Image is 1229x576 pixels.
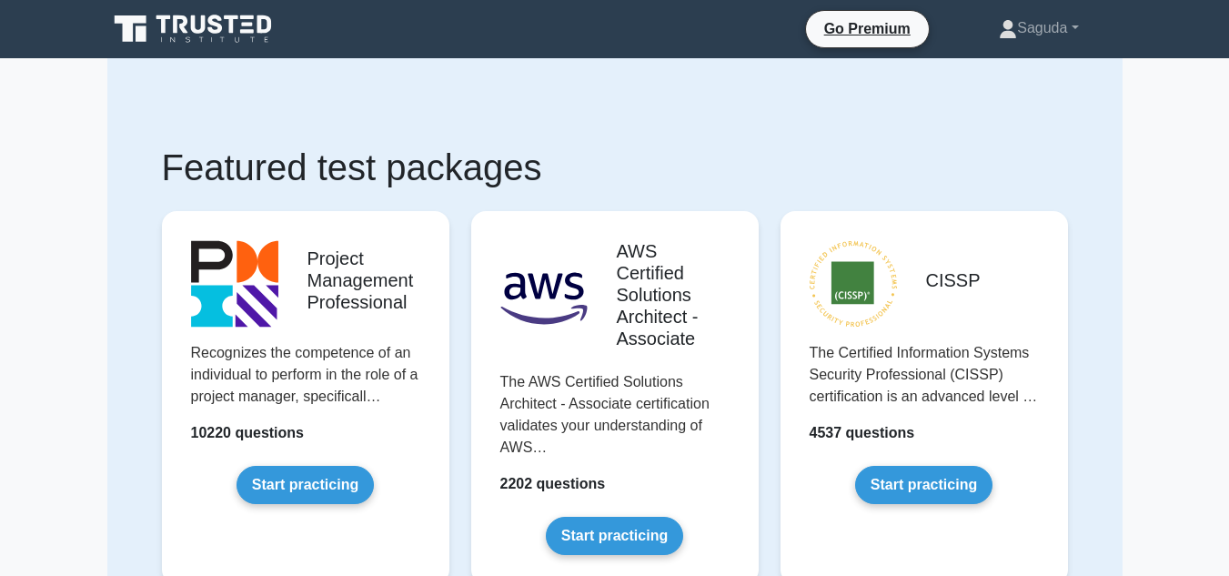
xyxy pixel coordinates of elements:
h1: Featured test packages [162,146,1068,189]
a: Start practicing [546,517,683,555]
a: Saguda [955,10,1122,46]
a: Go Premium [813,17,922,40]
a: Start practicing [237,466,374,504]
a: Start practicing [855,466,992,504]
